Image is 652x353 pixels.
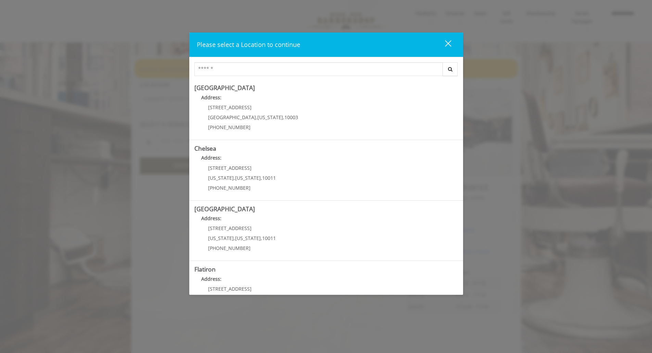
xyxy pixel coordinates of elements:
span: [US_STATE] [208,175,234,181]
span: [US_STATE] [257,114,283,121]
span: [US_STATE] [235,175,261,181]
b: [GEOGRAPHIC_DATA] [194,205,255,213]
b: Chelsea [194,144,216,152]
span: [STREET_ADDRESS] [208,225,252,231]
button: close dialog [432,38,456,52]
div: Center Select [194,62,458,79]
span: , [261,235,262,241]
div: close dialog [437,40,451,50]
span: 10011 [262,175,276,181]
span: , [234,175,235,181]
span: [GEOGRAPHIC_DATA] [208,114,256,121]
b: [GEOGRAPHIC_DATA] [194,84,255,92]
input: Search Center [194,62,443,76]
span: , [261,175,262,181]
span: [PHONE_NUMBER] [208,245,251,251]
span: [STREET_ADDRESS] [208,104,252,111]
span: [STREET_ADDRESS] [208,165,252,171]
b: Address: [201,215,221,222]
span: [US_STATE] [235,235,261,241]
b: Flatiron [194,265,216,273]
span: 10011 [262,235,276,241]
b: Address: [201,276,221,282]
span: 10003 [284,114,298,121]
b: Address: [201,94,221,101]
i: Search button [446,67,454,72]
span: [PHONE_NUMBER] [208,124,251,130]
span: Please select a Location to continue [197,40,300,49]
span: , [256,114,257,121]
span: , [234,235,235,241]
span: [PHONE_NUMBER] [208,185,251,191]
b: Address: [201,154,221,161]
span: [US_STATE] [208,235,234,241]
span: [STREET_ADDRESS] [208,286,252,292]
span: , [283,114,284,121]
